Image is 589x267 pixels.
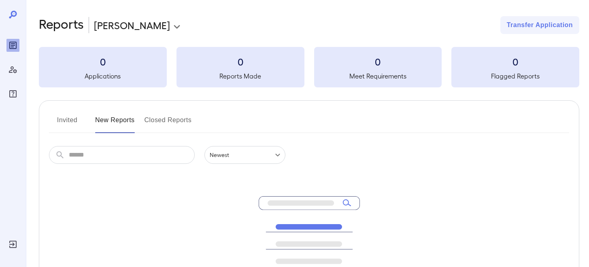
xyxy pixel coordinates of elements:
[451,71,579,81] h5: Flagged Reports
[6,87,19,100] div: FAQ
[314,55,442,68] h3: 0
[500,16,579,34] button: Transfer Application
[314,71,442,81] h5: Meet Requirements
[39,71,167,81] h5: Applications
[204,146,285,164] div: Newest
[39,16,84,34] h2: Reports
[39,55,167,68] h3: 0
[6,63,19,76] div: Manage Users
[39,47,579,87] summary: 0Applications0Reports Made0Meet Requirements0Flagged Reports
[6,238,19,251] div: Log Out
[95,114,135,133] button: New Reports
[145,114,192,133] button: Closed Reports
[451,55,579,68] h3: 0
[6,39,19,52] div: Reports
[49,114,85,133] button: Invited
[94,19,170,32] p: [PERSON_NAME]
[176,71,304,81] h5: Reports Made
[176,55,304,68] h3: 0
